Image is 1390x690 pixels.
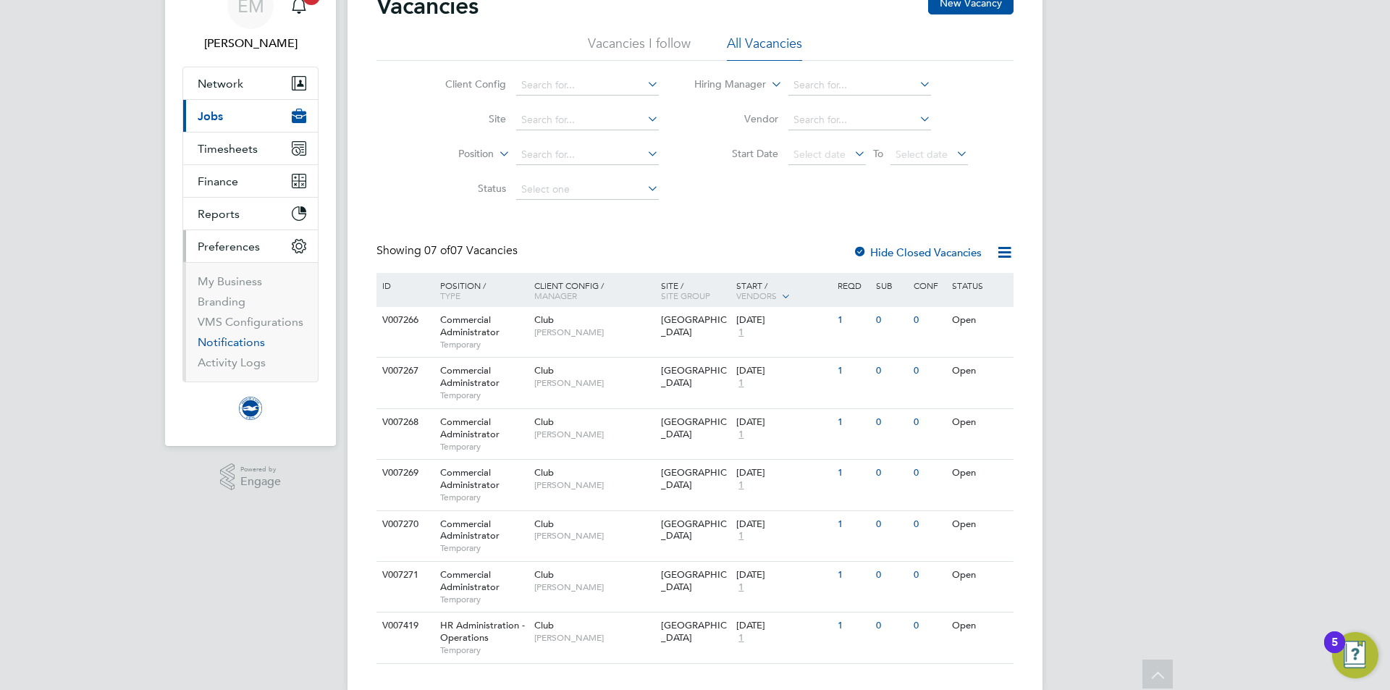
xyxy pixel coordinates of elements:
span: Temporary [440,441,527,453]
div: 0 [910,511,948,538]
a: Go to home page [182,397,319,420]
button: Timesheets [183,132,318,164]
div: [DATE] [736,365,830,377]
a: VMS Configurations [198,315,303,329]
div: 1 [834,613,872,639]
span: Powered by [240,463,281,476]
li: Vacancies I follow [588,35,691,61]
div: Conf [910,273,948,298]
span: Reports [198,207,240,221]
div: 1 [834,358,872,384]
div: 0 [910,409,948,436]
label: Hide Closed Vacancies [853,245,982,259]
span: Preferences [198,240,260,253]
div: 0 [872,562,910,589]
div: Reqd [834,273,872,298]
div: V007271 [379,562,429,589]
div: 0 [872,460,910,487]
span: Commercial Administrator [440,518,500,542]
div: 0 [910,358,948,384]
label: Position [410,147,494,161]
span: Timesheets [198,142,258,156]
div: V007419 [379,613,429,639]
div: ID [379,273,429,298]
span: Type [440,290,460,301]
div: [DATE] [736,467,830,479]
div: 1 [834,307,872,334]
span: Temporary [440,339,527,350]
div: Open [948,409,1011,436]
button: Finance [183,165,318,197]
span: Club [534,364,554,376]
button: Preferences [183,230,318,262]
div: V007270 [379,511,429,538]
div: Site / [657,273,733,308]
div: 0 [910,460,948,487]
span: [GEOGRAPHIC_DATA] [661,416,727,440]
div: 0 [910,613,948,639]
label: Start Date [695,147,778,160]
button: Jobs [183,100,318,132]
span: Commercial Administrator [440,568,500,593]
div: Start / [733,273,834,309]
span: [GEOGRAPHIC_DATA] [661,518,727,542]
span: Jobs [198,109,223,123]
span: Commercial Administrator [440,416,500,440]
label: Vendor [695,112,778,125]
span: [PERSON_NAME] [534,581,654,593]
span: [GEOGRAPHIC_DATA] [661,314,727,338]
span: 07 Vacancies [424,243,518,258]
span: 1 [736,479,746,492]
div: [DATE] [736,518,830,531]
div: Position / [429,273,531,308]
span: Temporary [440,644,527,656]
img: brightonandhovealbion-logo-retina.png [239,397,262,420]
a: Activity Logs [198,355,266,369]
span: [PERSON_NAME] [534,479,654,491]
div: Open [948,562,1011,589]
span: Edyta Marchant [182,35,319,52]
div: Open [948,613,1011,639]
label: Hiring Manager [683,77,766,92]
div: V007267 [379,358,429,384]
span: Commercial Administrator [440,364,500,389]
span: 07 of [424,243,450,258]
a: Notifications [198,335,265,349]
input: Search for... [516,110,659,130]
label: Site [423,112,506,125]
span: 1 [736,530,746,542]
span: Vendors [736,290,777,301]
span: HR Administration - Operations [440,619,525,644]
input: Search for... [516,75,659,96]
div: V007268 [379,409,429,436]
span: [PERSON_NAME] [534,327,654,338]
span: Club [534,568,554,581]
span: Temporary [440,542,527,554]
span: [GEOGRAPHIC_DATA] [661,619,727,644]
span: Commercial Administrator [440,466,500,491]
span: Temporary [440,594,527,605]
div: 1 [834,409,872,436]
div: Status [948,273,1011,298]
span: Site Group [661,290,710,301]
span: Manager [534,290,577,301]
div: 1 [834,460,872,487]
span: Temporary [440,390,527,401]
button: Open Resource Center, 5 new notifications [1332,632,1378,678]
span: [GEOGRAPHIC_DATA] [661,364,727,389]
a: Branding [198,295,245,308]
div: 0 [910,307,948,334]
label: Status [423,182,506,195]
button: Reports [183,198,318,230]
span: 1 [736,581,746,594]
span: [PERSON_NAME] [534,429,654,440]
input: Search for... [788,75,931,96]
span: Select date [896,148,948,161]
div: 1 [834,511,872,538]
label: Client Config [423,77,506,91]
div: [DATE] [736,569,830,581]
input: Select one [516,180,659,200]
span: 1 [736,377,746,390]
div: [DATE] [736,314,830,327]
div: Showing [376,243,521,258]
